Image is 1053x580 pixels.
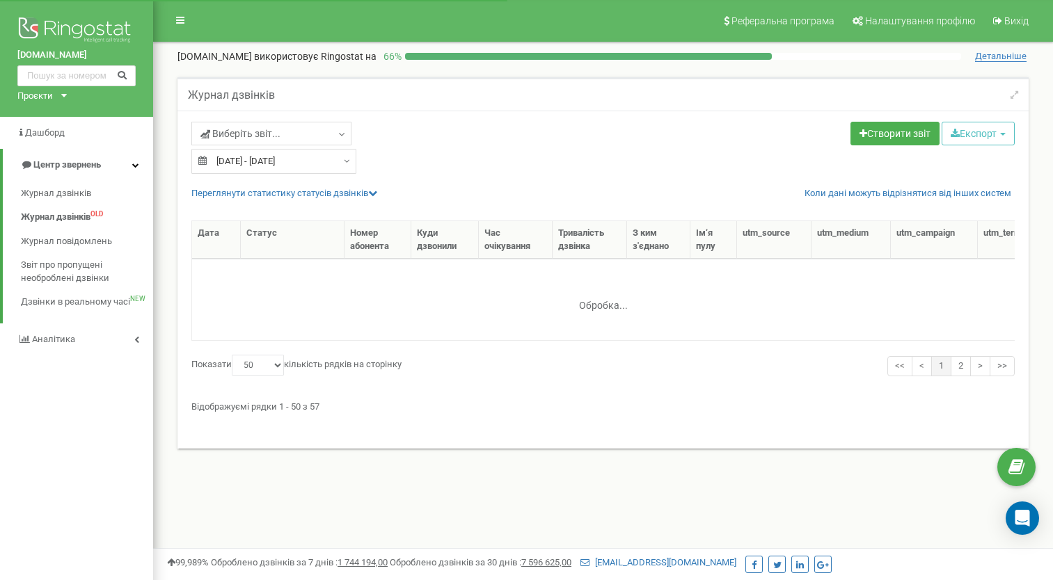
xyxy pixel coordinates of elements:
[192,221,241,259] th: Дата
[21,182,153,206] a: Журнал дзвінків
[479,221,553,259] th: Час очікування
[1006,501,1039,535] div: Open Intercom Messenger
[33,159,101,170] span: Центр звернень
[211,557,388,567] span: Оброблено дзвінків за 7 днів :
[805,187,1011,200] a: Коли дані можуть відрізнятися вiд інших систем
[17,90,53,103] div: Проєкти
[177,49,377,63] p: [DOMAIN_NAME]
[17,14,136,49] img: Ringostat logo
[627,221,690,259] th: З ким з'єднано
[338,557,388,567] u: 1 744 194,00
[21,296,130,309] span: Дзвінки в реальному часі
[191,188,377,198] a: Переглянути статистику статусів дзвінків
[737,221,811,259] th: utm_sourcе
[21,253,153,290] a: Звіт про пропущені необроблені дзвінки
[411,221,479,259] th: Куди дзвонили
[887,356,912,376] a: <<
[21,187,91,200] span: Журнал дзвінків
[17,65,136,86] input: Пошук за номером
[731,15,834,26] span: Реферальна програма
[232,355,284,376] select: Показатикількість рядків на сторінку
[990,356,1015,376] a: >>
[21,235,112,248] span: Журнал повідомлень
[553,221,626,259] th: Тривалість дзвінка
[167,557,209,567] span: 99,989%
[188,89,275,102] h5: Журнал дзвінків
[970,356,990,376] a: >
[200,127,280,140] span: Виберіть звіт...
[21,229,153,254] a: Журнал повідомлень
[951,356,971,376] a: 2
[21,259,146,284] span: Звіт про пропущені необроблені дзвінки
[912,356,932,376] a: <
[811,221,891,259] th: utm_mеdium
[254,51,377,62] span: використовує Ringostat на
[516,289,690,309] div: Обробка...
[32,334,75,344] span: Аналiтика
[191,395,1015,414] div: Відображуємі рядки 1 - 50 з 57
[345,221,411,259] th: Номер абонента
[975,51,1027,62] span: Детальніше
[865,15,975,26] span: Налаштування профілю
[21,290,153,314] a: Дзвінки в реальному часіNEW
[3,149,153,182] a: Центр звернень
[850,122,940,145] a: Створити звіт
[942,122,1015,145] button: Експорт
[978,221,1044,259] th: utm_tеrm
[1004,15,1029,26] span: Вихід
[390,557,571,567] span: Оброблено дзвінків за 30 днів :
[931,356,951,376] a: 1
[191,355,402,376] label: Показати кількість рядків на сторінку
[25,127,65,138] span: Дашборд
[17,49,136,62] a: [DOMAIN_NAME]
[21,205,153,229] a: Журнал дзвінківOLD
[580,557,736,567] a: [EMAIL_ADDRESS][DOMAIN_NAME]
[377,49,405,63] p: 66 %
[521,557,571,567] u: 7 596 625,00
[191,122,351,145] a: Виберіть звіт...
[241,221,345,259] th: Статус
[21,211,90,224] span: Журнал дзвінків
[891,221,977,259] th: utm_cаmpaign
[690,221,737,259] th: Ім‘я пулу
